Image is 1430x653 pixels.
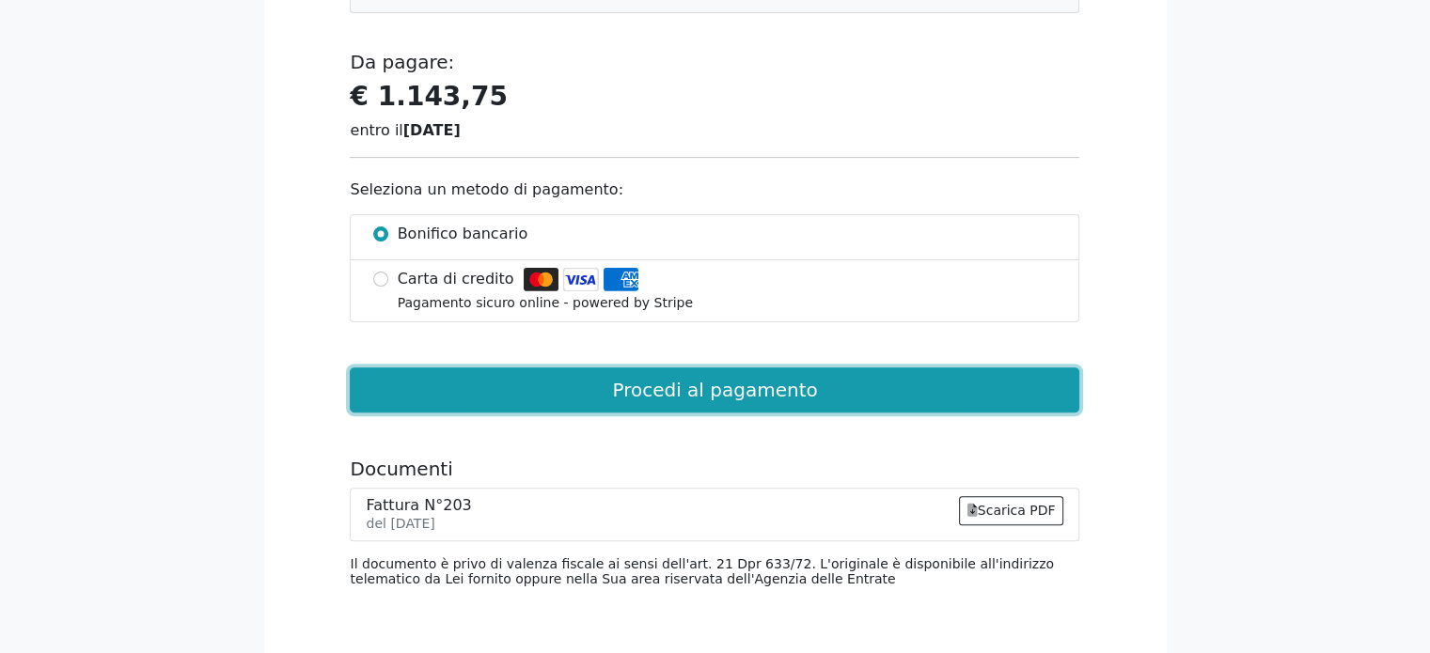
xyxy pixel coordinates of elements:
span: Carta di credito [398,268,514,290]
button: Procedi al pagamento [350,367,1079,412]
strong: € 1.143,75 [350,81,507,112]
div: entro il [350,119,1079,142]
small: Pagamento sicuro online - powered by Stripe [398,295,693,310]
div: Fattura N°203 [366,496,471,514]
small: del [DATE] [366,516,434,531]
a: Scarica PDF [959,496,1064,525]
h6: Seleziona un metodo di pagamento: [350,180,1079,198]
strong: [DATE] [403,121,461,139]
small: Il documento è privo di valenza fiscale ai sensi dell'art. 21 Dpr 633/72. L'originale è disponibi... [350,556,1053,586]
h5: Documenti [350,458,1079,480]
h5: Da pagare: [350,51,1079,73]
span: Bonifico bancario [398,223,528,245]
